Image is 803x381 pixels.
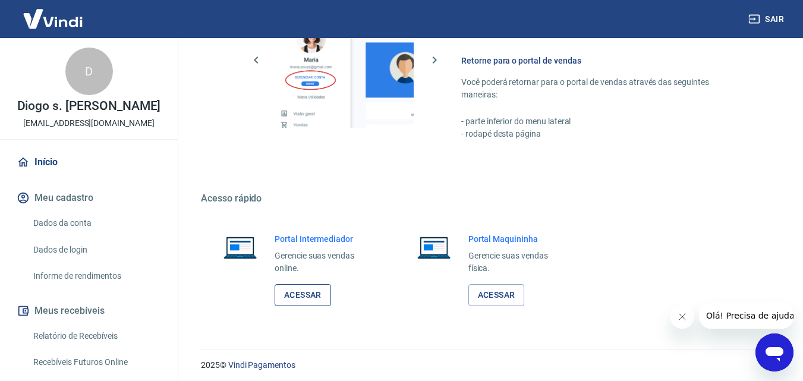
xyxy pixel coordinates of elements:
p: Você poderá retornar para o portal de vendas através das seguintes maneiras: [461,76,746,101]
a: Dados da conta [29,211,163,235]
iframe: Botão para abrir a janela de mensagens [755,333,793,371]
a: Dados de login [29,238,163,262]
a: Relatório de Recebíveis [29,324,163,348]
p: Gerencie suas vendas online. [275,250,373,275]
div: D [65,48,113,95]
iframe: Mensagem da empresa [699,303,793,329]
h5: Acesso rápido [201,193,774,204]
h6: Portal Intermediador [275,233,373,245]
button: Meu cadastro [14,185,163,211]
img: Imagem de um notebook aberto [215,233,265,262]
p: Diogo s. [PERSON_NAME] [17,100,161,112]
a: Recebíveis Futuros Online [29,350,163,374]
h6: Retorne para o portal de vendas [461,55,746,67]
a: Início [14,149,163,175]
p: - parte inferior do menu lateral [461,115,746,128]
a: Acessar [468,284,525,306]
a: Vindi Pagamentos [228,360,295,370]
p: - rodapé desta página [461,128,746,140]
span: Olá! Precisa de ajuda? [7,8,100,18]
p: Gerencie suas vendas física. [468,250,567,275]
p: [EMAIL_ADDRESS][DOMAIN_NAME] [23,117,155,130]
iframe: Fechar mensagem [670,305,694,329]
button: Sair [746,8,789,30]
p: 2025 © [201,359,774,371]
h6: Portal Maquininha [468,233,567,245]
img: Imagem de um notebook aberto [409,233,459,262]
img: Vindi [14,1,92,37]
a: Acessar [275,284,331,306]
a: Informe de rendimentos [29,264,163,288]
button: Meus recebíveis [14,298,163,324]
